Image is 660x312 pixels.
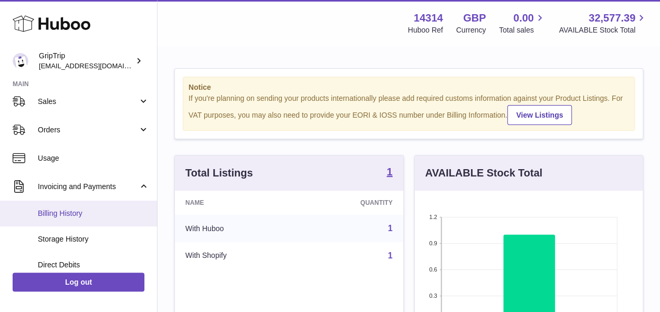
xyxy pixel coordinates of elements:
span: 32,577.39 [589,11,635,25]
img: internalAdmin-14314@internal.huboo.com [13,53,28,69]
span: Sales [38,97,138,107]
span: Direct Debits [38,260,149,270]
strong: GBP [463,11,486,25]
span: Total sales [499,25,546,35]
text: 0.9 [429,240,437,246]
a: 1 [388,224,393,233]
a: 1 [388,251,393,260]
h3: AVAILABLE Stock Total [425,166,542,180]
a: 32,577.39 AVAILABLE Stock Total [559,11,647,35]
strong: Notice [188,82,629,92]
td: With Huboo [175,215,298,242]
div: GripTrip [39,51,133,71]
span: [EMAIL_ADDRESS][DOMAIN_NAME] [39,61,154,70]
div: Huboo Ref [408,25,443,35]
a: Log out [13,273,144,292]
span: 0.00 [514,11,534,25]
span: Usage [38,153,149,163]
span: AVAILABLE Stock Total [559,25,647,35]
a: View Listings [507,105,572,125]
span: Storage History [38,234,149,244]
text: 0.6 [429,266,437,273]
text: 0.3 [429,293,437,299]
text: 1.2 [429,214,437,220]
strong: 14314 [414,11,443,25]
th: Quantity [298,191,403,215]
span: Orders [38,125,138,135]
strong: 1 [386,167,392,177]
th: Name [175,191,298,215]
h3: Total Listings [185,166,253,180]
div: Currency [456,25,486,35]
span: Billing History [38,209,149,219]
span: Invoicing and Payments [38,182,138,192]
a: 1 [386,167,392,179]
div: If you're planning on sending your products internationally please add required customs informati... [188,93,629,125]
td: With Shopify [175,242,298,269]
a: 0.00 Total sales [499,11,546,35]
